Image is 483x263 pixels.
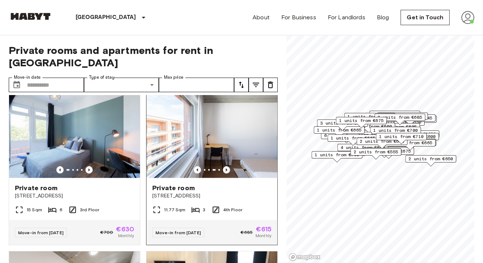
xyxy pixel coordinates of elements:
div: Map marker [377,113,428,124]
div: Map marker [336,117,387,128]
span: 1 units from €660 [347,123,392,130]
a: Get in Touch [401,10,450,25]
span: €685 [241,229,253,236]
span: €630 [116,226,134,232]
span: 4th Floor [223,207,242,213]
span: Move-in from [DATE] [156,230,201,235]
label: Max price [164,74,184,81]
div: Map marker [311,151,362,162]
div: Map marker [370,127,421,138]
span: 2 units from €555 [354,149,398,155]
a: For Business [281,13,316,22]
span: 3 [203,207,205,213]
button: tune [249,78,263,92]
a: Marketing picture of unit DE-04-039-001-03HFPrevious imagePrevious imagePrivate room[STREET_ADDRE... [9,90,140,245]
img: avatar [461,11,474,24]
button: tune [263,78,278,92]
span: 1 units from €665 [388,140,432,146]
img: Marketing picture of unit DE-04-039-001-03HF [9,90,140,178]
img: Habyt [9,13,52,20]
div: Map marker [344,123,395,134]
span: 1 units from €700 [373,127,418,134]
div: Map marker [386,133,439,144]
span: 2 units from €685 [378,114,422,121]
div: Map marker [357,138,407,149]
div: Map marker [317,119,368,131]
a: For Landlords [328,13,365,22]
span: 1 units from €675 [339,117,383,124]
div: Map marker [369,111,420,122]
p: [GEOGRAPHIC_DATA] [76,13,136,22]
span: Monthly [118,232,134,239]
div: Map marker [327,134,378,146]
span: Move-in from [DATE] [18,230,64,235]
a: Previous imagePrevious imagePrivate room[STREET_ADDRESS]11.77 Sqm34th FloorMove-in from [DATE]€68... [146,90,278,245]
a: Mapbox logo [289,253,321,261]
a: About [253,13,270,22]
span: 1 units from €700 [315,152,359,158]
img: Marketing picture of unit DE-04-037-018-02Q [146,90,277,178]
div: Map marker [337,144,388,155]
div: Map marker [344,113,395,124]
span: €700 [100,229,113,236]
div: Map marker [350,148,401,160]
span: Monthly [255,232,271,239]
label: Move-in date [14,74,41,81]
span: 3rd Floor [80,207,99,213]
span: 1 units from €665 [331,135,375,141]
span: 15 Sqm [27,207,42,213]
span: 2 units from €650 [408,156,453,162]
span: 4 units from €600 [341,144,385,151]
div: Map marker [376,133,427,144]
span: [STREET_ADDRESS] [15,192,134,200]
span: €615 [256,226,271,232]
span: Private room [15,184,57,192]
span: Private rooms and apartments for rent in [GEOGRAPHIC_DATA] [9,44,278,69]
span: 2 units from €545 [388,115,432,121]
button: tune [234,78,249,92]
div: Map marker [385,139,435,150]
span: Private room [152,184,195,192]
span: 6 [60,207,63,213]
div: Map marker [405,155,456,166]
span: 1 units from €710 [379,133,423,140]
button: Previous image [56,166,64,173]
span: 1 units from €685 [347,113,392,120]
button: Choose date [9,78,24,92]
div: Map marker [374,114,425,125]
div: Map marker [314,126,365,138]
button: Previous image [194,166,201,173]
button: Previous image [85,166,93,173]
a: Blog [377,13,389,22]
span: 1 units from €615 [380,113,424,119]
span: [STREET_ADDRESS] [152,192,271,200]
span: 9 units from €1020 [389,131,436,137]
span: 12 units from €600 [389,133,436,140]
span: 11.77 Sqm [164,207,185,213]
div: Map marker [386,130,439,142]
span: 2 units from €675 [366,148,411,154]
label: Type of stay [89,74,114,81]
span: 1 units from €650 [373,111,417,118]
span: 2 units from €690 [360,138,404,145]
button: Previous image [223,166,230,173]
span: 3 units from €700 [320,120,365,126]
